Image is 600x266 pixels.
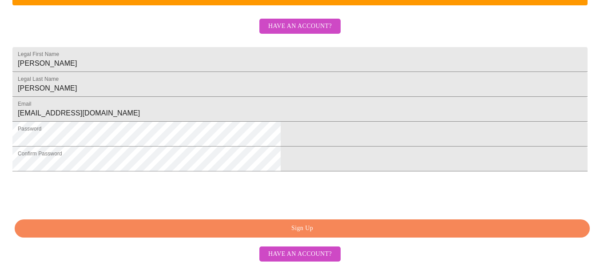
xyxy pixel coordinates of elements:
[12,176,147,210] iframe: reCAPTCHA
[268,21,332,32] span: Have an account?
[15,219,590,238] button: Sign Up
[259,246,341,262] button: Have an account?
[268,249,332,260] span: Have an account?
[257,28,343,36] a: Have an account?
[257,250,343,257] a: Have an account?
[25,223,580,234] span: Sign Up
[259,19,341,34] button: Have an account?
